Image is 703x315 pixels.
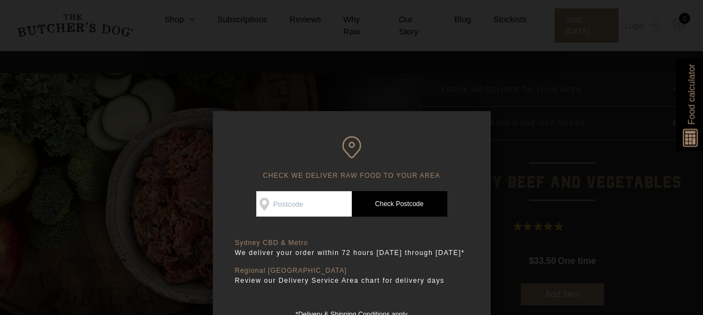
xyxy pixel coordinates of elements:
span: Food calculator [685,64,698,124]
h6: CHECK WE DELIVER RAW FOOD TO YOUR AREA [235,136,468,180]
p: We deliver your order within 72 hours [DATE] through [DATE]* [235,247,468,258]
p: Review our Delivery Service Area chart for delivery days [235,275,468,286]
p: Regional [GEOGRAPHIC_DATA] [235,267,468,275]
p: Sydney CBD & Metro [235,239,468,247]
input: Postcode [256,191,352,217]
a: Check Postcode [352,191,447,217]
